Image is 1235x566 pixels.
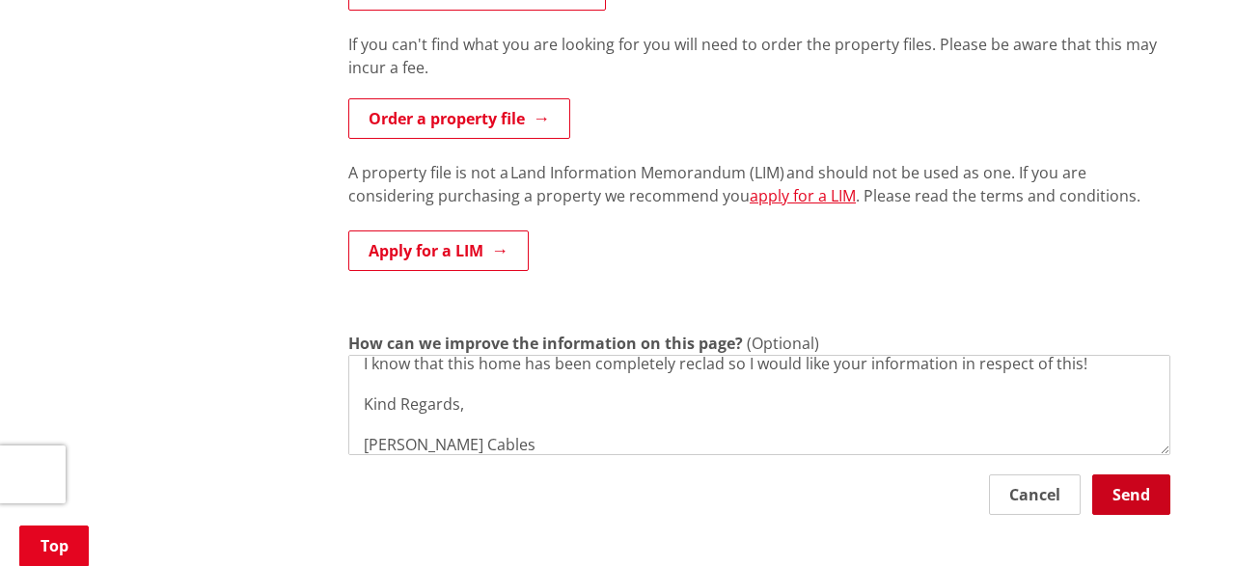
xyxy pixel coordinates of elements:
div: A property file is not a Land Information Memorandum (LIM) and should not be used as one. If you ... [348,161,1170,230]
label: How can we improve the information on this page? [348,332,743,355]
p: If you can't find what you are looking for you will need to order the property files. Please be a... [348,33,1170,79]
button: Send [1092,474,1170,515]
span: (Optional) [747,333,819,354]
a: apply for a LIM [750,185,856,206]
iframe: Messenger Launcher [1146,485,1216,554]
a: Top [19,526,89,566]
a: Apply for a LIM [348,230,529,271]
a: Order a property file [348,98,570,139]
button: Cancel [989,474,1081,515]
